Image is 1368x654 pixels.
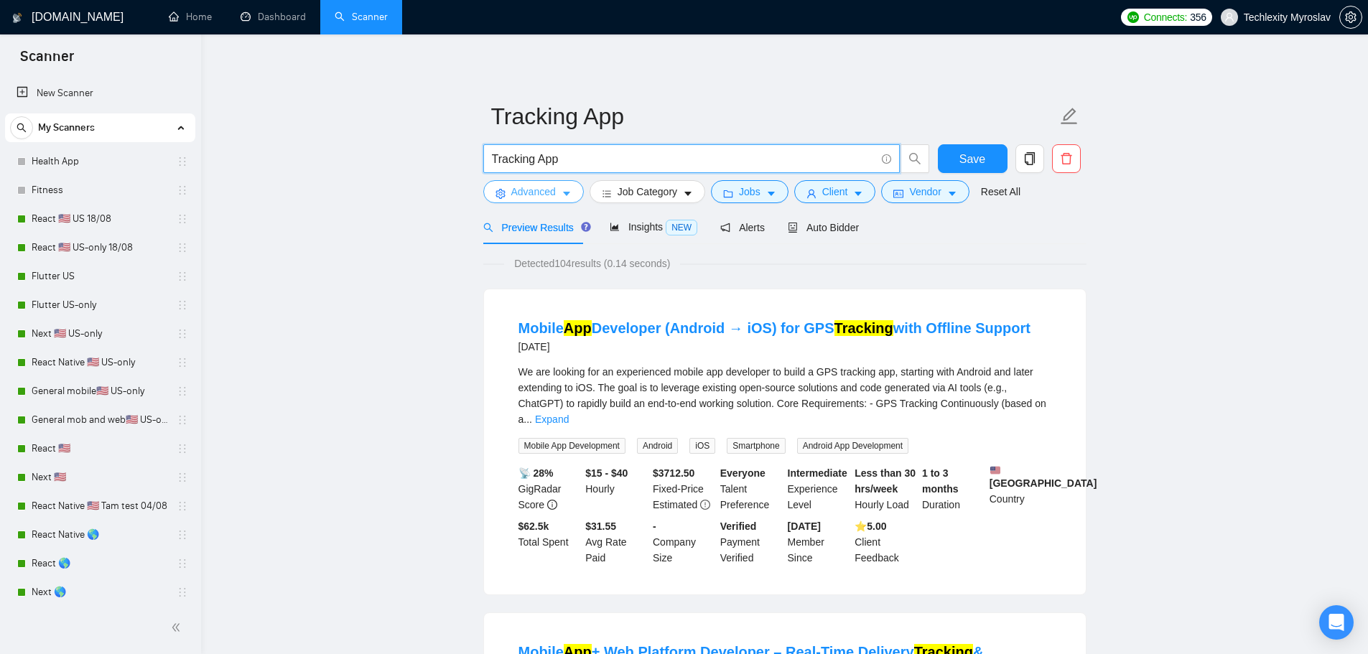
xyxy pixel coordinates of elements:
[32,233,168,262] a: React 🇺🇸 US-only 18/08
[32,176,168,205] a: Fitness
[919,465,987,513] div: Duration
[834,320,893,336] mark: Tracking
[524,414,532,425] span: ...
[177,500,188,512] span: holder
[852,518,919,566] div: Client Feedback
[723,188,733,199] span: folder
[650,518,717,566] div: Company Size
[504,256,680,271] span: Detected 104 results (0.14 seconds)
[562,188,572,199] span: caret-down
[1224,12,1234,22] span: user
[32,205,168,233] a: React 🇺🇸 US 18/08
[12,6,22,29] img: logo
[590,180,705,203] button: barsJob Categorycaret-down
[483,222,587,233] span: Preview Results
[32,377,168,406] a: General mobile🇺🇸 US-only
[32,434,168,463] a: React 🇺🇸
[727,438,785,454] span: Smartphone
[720,222,765,233] span: Alerts
[959,150,985,168] span: Save
[1144,9,1187,25] span: Connects:
[637,438,678,454] span: Android
[981,184,1020,200] a: Reset All
[585,520,616,532] b: $31.55
[893,188,903,199] span: idcard
[717,465,785,513] div: Talent Preference
[177,558,188,569] span: holder
[1190,9,1206,25] span: 356
[516,518,583,566] div: Total Spent
[32,463,168,492] a: Next 🇺🇸
[853,188,863,199] span: caret-down
[788,467,847,479] b: Intermediate
[32,492,168,520] a: React Native 🇺🇸 Tam test 04/08
[901,144,929,173] button: search
[585,467,628,479] b: $15 - $40
[492,150,875,168] input: Search Freelance Jobs...
[909,184,941,200] span: Vendor
[618,184,677,200] span: Job Category
[518,320,1030,336] a: MobileAppDeveloper (Android → iOS) for GPSTrackingwith Offline Support
[666,220,697,235] span: NEW
[1060,107,1079,126] span: edit
[491,98,1057,134] input: Scanner name...
[177,414,188,426] span: holder
[788,520,821,532] b: [DATE]
[689,438,715,454] span: iOS
[720,520,757,532] b: Verified
[241,11,306,23] a: dashboardDashboard
[547,500,557,510] span: info-circle
[32,348,168,377] a: React Native 🇺🇸 US-only
[535,414,569,425] a: Expand
[822,184,848,200] span: Client
[32,319,168,348] a: Next 🇺🇸 US-only
[582,465,650,513] div: Hourly
[1339,11,1362,23] a: setting
[483,180,584,203] button: settingAdvancedcaret-down
[1016,152,1043,165] span: copy
[9,46,85,76] span: Scanner
[938,144,1008,173] button: Save
[177,357,188,368] span: holder
[177,328,188,340] span: holder
[32,291,168,319] a: Flutter US-only
[711,180,788,203] button: folderJobscaret-down
[855,520,886,532] b: ⭐️ 5.00
[17,79,184,108] a: New Scanner
[32,578,168,607] a: Next 🌎
[785,465,852,513] div: Experience Level
[32,406,168,434] a: General mob and web🇺🇸 US-only - to be done
[32,147,168,176] a: Health App
[797,438,908,454] span: Android App Development
[518,438,625,454] span: Mobile App Development
[720,223,730,233] span: notification
[177,184,188,196] span: holder
[1339,6,1362,29] button: setting
[177,242,188,253] span: holder
[922,467,959,495] b: 1 to 3 months
[518,366,1046,425] span: We are looking for an experienced mobile app developer to build a GPS tracking app, starting with...
[901,152,929,165] span: search
[806,188,816,199] span: user
[580,220,592,233] div: Tooltip anchor
[653,520,656,532] b: -
[650,465,717,513] div: Fixed-Price
[516,465,583,513] div: GigRadar Score
[855,467,916,495] b: Less than 30 hrs/week
[766,188,776,199] span: caret-down
[610,221,697,233] span: Insights
[1127,11,1139,23] img: upwork-logo.png
[32,262,168,291] a: Flutter US
[1340,11,1362,23] span: setting
[11,123,32,133] span: search
[739,184,760,200] span: Jobs
[5,79,195,108] li: New Scanner
[177,271,188,282] span: holder
[990,465,1097,489] b: [GEOGRAPHIC_DATA]
[177,299,188,311] span: holder
[1319,605,1354,640] div: Open Intercom Messenger
[177,443,188,454] span: holder
[177,529,188,541] span: holder
[518,520,549,532] b: $ 62.5k
[511,184,556,200] span: Advanced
